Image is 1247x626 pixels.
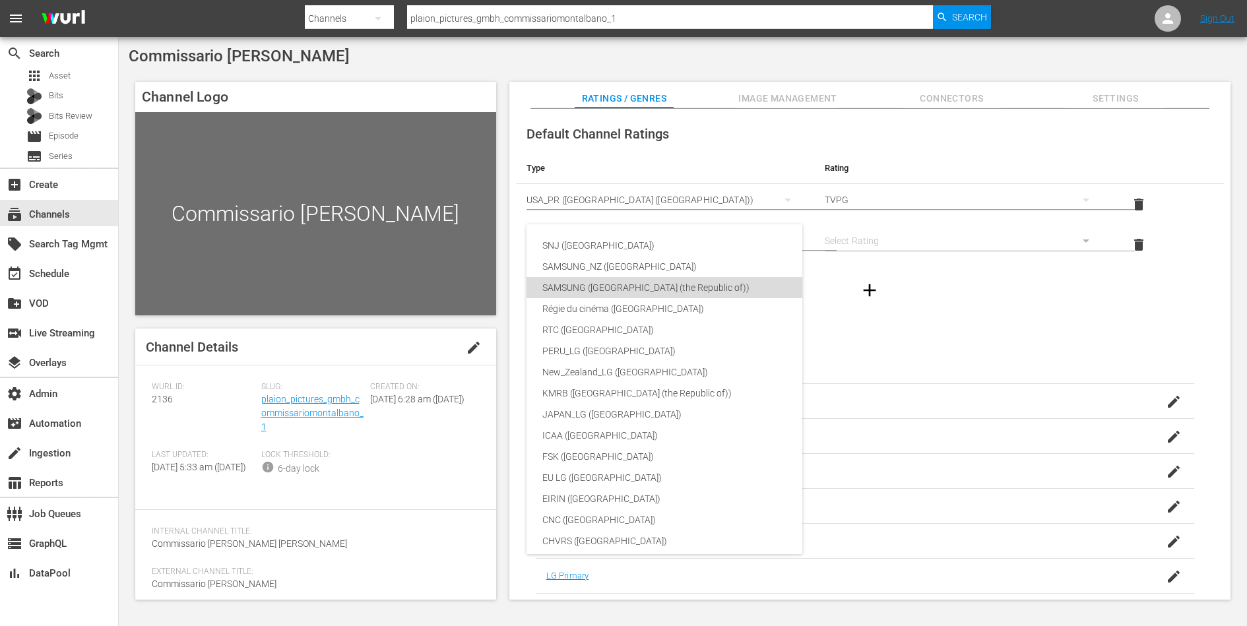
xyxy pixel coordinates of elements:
div: EIRIN ([GEOGRAPHIC_DATA]) [542,488,866,509]
div: CHVRS ([GEOGRAPHIC_DATA]) [542,530,866,551]
div: RTC ([GEOGRAPHIC_DATA]) [542,319,866,340]
div: ICAA ([GEOGRAPHIC_DATA]) [542,425,866,446]
div: JAPAN_LG ([GEOGRAPHIC_DATA]) [542,404,866,425]
div: EU LG ([GEOGRAPHIC_DATA]) [542,467,866,488]
div: KMRB ([GEOGRAPHIC_DATA] (the Republic of)) [542,383,866,404]
div: CNC ([GEOGRAPHIC_DATA]) [542,509,866,530]
div: CHILE_LG ([GEOGRAPHIC_DATA]) [542,551,866,573]
div: SNJ ([GEOGRAPHIC_DATA]) [542,235,866,256]
div: Régie du cinéma ([GEOGRAPHIC_DATA]) [542,298,866,319]
div: FSK ([GEOGRAPHIC_DATA]) [542,446,866,467]
div: New_Zealand_LG ([GEOGRAPHIC_DATA]) [542,361,866,383]
div: PERU_LG ([GEOGRAPHIC_DATA]) [542,340,866,361]
div: SAMSUNG_NZ ([GEOGRAPHIC_DATA]) [542,256,866,277]
div: SAMSUNG ([GEOGRAPHIC_DATA] (the Republic of)) [542,277,866,298]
